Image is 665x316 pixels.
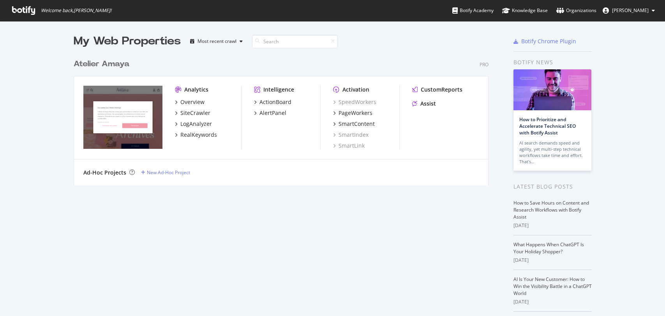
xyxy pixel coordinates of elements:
[74,34,181,49] div: My Web Properties
[187,35,246,48] button: Most recent crawl
[452,7,494,14] div: Botify Academy
[333,120,375,128] a: SmartContent
[254,98,291,106] a: ActionBoard
[175,120,212,128] a: LogAnalyzer
[175,98,205,106] a: Overview
[259,109,286,117] div: AlertPanel
[513,199,589,220] a: How to Save Hours on Content and Research Workflows with Botify Assist
[412,100,436,108] a: Assist
[513,222,592,229] div: [DATE]
[339,109,372,117] div: PageWorkers
[184,86,208,94] div: Analytics
[480,61,489,68] div: Pro
[513,182,592,191] div: Latest Blog Posts
[513,241,584,255] a: What Happens When ChatGPT Is Your Holiday Shopper?
[556,7,596,14] div: Organizations
[180,109,210,117] div: SiteCrawler
[333,131,369,139] a: SmartIndex
[513,58,592,67] div: Botify news
[263,86,294,94] div: Intelligence
[333,98,376,106] a: SpeedWorkers
[420,100,436,108] div: Assist
[180,120,212,128] div: LogAnalyzer
[339,120,375,128] div: SmartContent
[83,86,162,149] img: atelier-amaya.com
[252,35,338,48] input: Search
[342,86,369,94] div: Activation
[521,37,576,45] div: Botify Chrome Plugin
[198,39,236,44] div: Most recent crawl
[254,109,286,117] a: AlertPanel
[612,7,649,14] span: Anne-Solenne OGEE
[333,142,365,150] a: SmartLink
[513,69,591,110] img: How to Prioritize and Accelerate Technical SEO with Botify Assist
[74,49,495,185] div: grid
[519,140,586,165] div: AI search demands speed and agility, yet multi-step technical workflows take time and effort. Tha...
[147,169,190,176] div: New Ad-Hoc Project
[175,131,217,139] a: RealKeywords
[74,58,129,70] div: Atelier Amaya
[596,4,661,17] button: [PERSON_NAME]
[175,109,210,117] a: SiteCrawler
[180,131,217,139] div: RealKeywords
[412,86,462,94] a: CustomReports
[74,58,132,70] a: Atelier Amaya
[502,7,548,14] div: Knowledge Base
[513,37,576,45] a: Botify Chrome Plugin
[333,109,372,117] a: PageWorkers
[83,169,126,177] div: Ad-Hoc Projects
[519,116,576,136] a: How to Prioritize and Accelerate Technical SEO with Botify Assist
[141,169,190,176] a: New Ad-Hoc Project
[513,257,592,264] div: [DATE]
[259,98,291,106] div: ActionBoard
[513,276,592,297] a: AI Is Your New Customer: How to Win the Visibility Battle in a ChatGPT World
[421,86,462,94] div: CustomReports
[41,7,111,14] span: Welcome back, [PERSON_NAME] !
[180,98,205,106] div: Overview
[513,298,592,305] div: [DATE]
